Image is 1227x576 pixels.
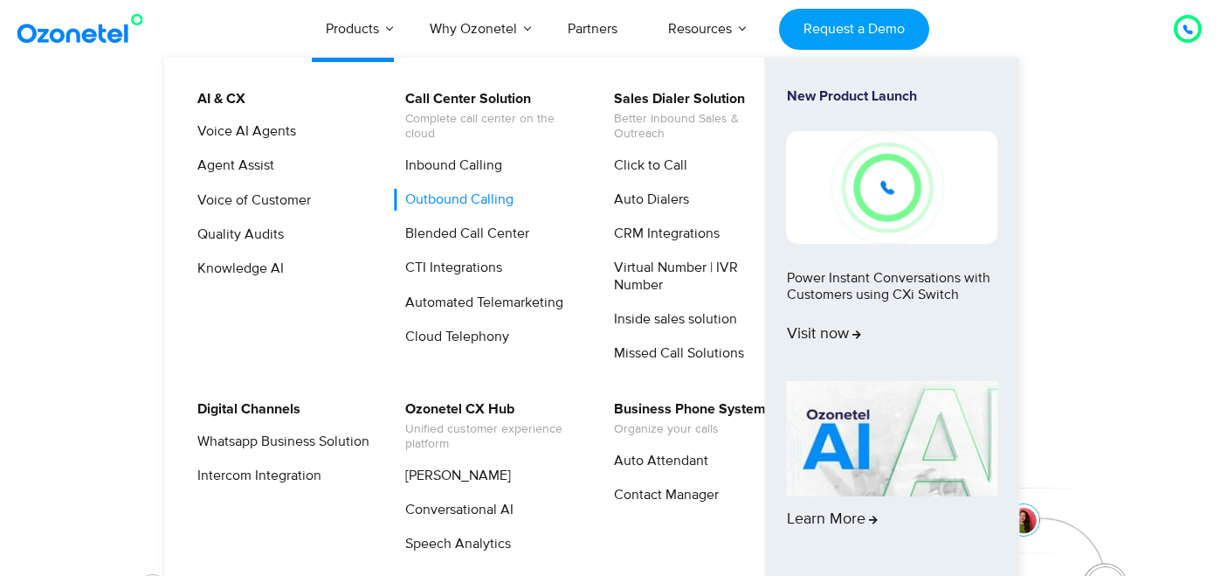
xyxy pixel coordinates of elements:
a: Conversational AI [394,499,516,521]
a: Auto Dialers [603,189,692,211]
span: Learn More [787,510,878,530]
a: Auto Attendant [603,450,711,472]
div: Customer Experiences [68,156,1160,240]
a: CRM Integrations [603,223,722,245]
a: Cloud Telephony [394,326,512,348]
img: AI [787,381,998,496]
img: New-Project-17.png [787,131,998,243]
a: Business Phone SystemOrganize your calls [603,399,769,440]
a: Knowledge AI [186,258,286,280]
span: Visit now [787,325,861,344]
span: Organize your calls [614,422,766,437]
a: Click to Call [603,155,690,177]
a: Quality Audits [186,224,286,246]
a: AI & CX [186,88,248,110]
span: Better Inbound Sales & Outreach [614,112,786,142]
a: Digital Channels [186,399,303,420]
a: Learn More [787,381,998,559]
span: Complete call center on the cloud [405,112,577,142]
div: Turn every conversation into a growth engine for your enterprise. [68,241,1160,260]
a: Voice AI Agents [186,121,299,142]
a: Intercom Integration [186,465,324,487]
a: Whatsapp Business Solution [186,431,372,453]
a: Speech Analytics [394,533,514,555]
a: New Product LaunchPower Instant Conversations with Customers using CXi SwitchVisit now [787,88,998,374]
span: Unified customer experience platform [405,422,577,452]
a: Inbound Calling [394,155,505,177]
a: Virtual Number | IVR Number [603,257,789,295]
a: Missed Call Solutions [603,343,747,364]
a: Sales Dialer SolutionBetter Inbound Sales & Outreach [603,88,789,144]
a: Ozonetel CX HubUnified customer experience platform [394,399,580,455]
a: Voice of Customer [186,190,314,212]
a: [PERSON_NAME] [394,465,514,487]
a: Agent Assist [186,155,277,177]
a: Automated Telemarketing [394,292,566,314]
a: Inside sales solution [603,309,740,330]
a: Request a Demo [779,9,928,50]
a: Blended Call Center [394,223,532,245]
a: Outbound Calling [394,189,516,211]
a: Contact Manager [603,484,721,506]
a: CTI Integrations [394,257,505,279]
a: Call Center SolutionComplete call center on the cloud [394,88,580,144]
div: Orchestrate Intelligent [68,111,1160,167]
